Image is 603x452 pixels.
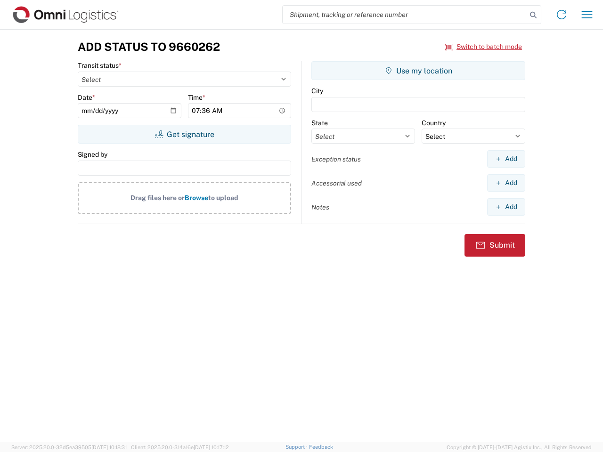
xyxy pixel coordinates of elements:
[78,150,107,159] label: Signed by
[487,150,525,168] button: Add
[464,234,525,257] button: Submit
[311,119,328,127] label: State
[185,194,208,202] span: Browse
[487,198,525,216] button: Add
[131,444,229,450] span: Client: 2025.20.0-314a16e
[285,444,309,450] a: Support
[309,444,333,450] a: Feedback
[11,444,127,450] span: Server: 2025.20.0-32d5ea39505
[311,87,323,95] label: City
[447,443,592,452] span: Copyright © [DATE]-[DATE] Agistix Inc., All Rights Reserved
[91,444,127,450] span: [DATE] 10:18:31
[445,39,522,55] button: Switch to batch mode
[78,61,122,70] label: Transit status
[208,194,238,202] span: to upload
[311,203,329,211] label: Notes
[130,194,185,202] span: Drag files here or
[188,93,205,102] label: Time
[311,61,525,80] button: Use my location
[78,40,220,54] h3: Add Status to 9660262
[78,93,95,102] label: Date
[194,444,229,450] span: [DATE] 10:17:12
[78,125,291,144] button: Get signature
[311,155,361,163] label: Exception status
[283,6,527,24] input: Shipment, tracking or reference number
[422,119,446,127] label: Country
[487,174,525,192] button: Add
[311,179,362,187] label: Accessorial used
